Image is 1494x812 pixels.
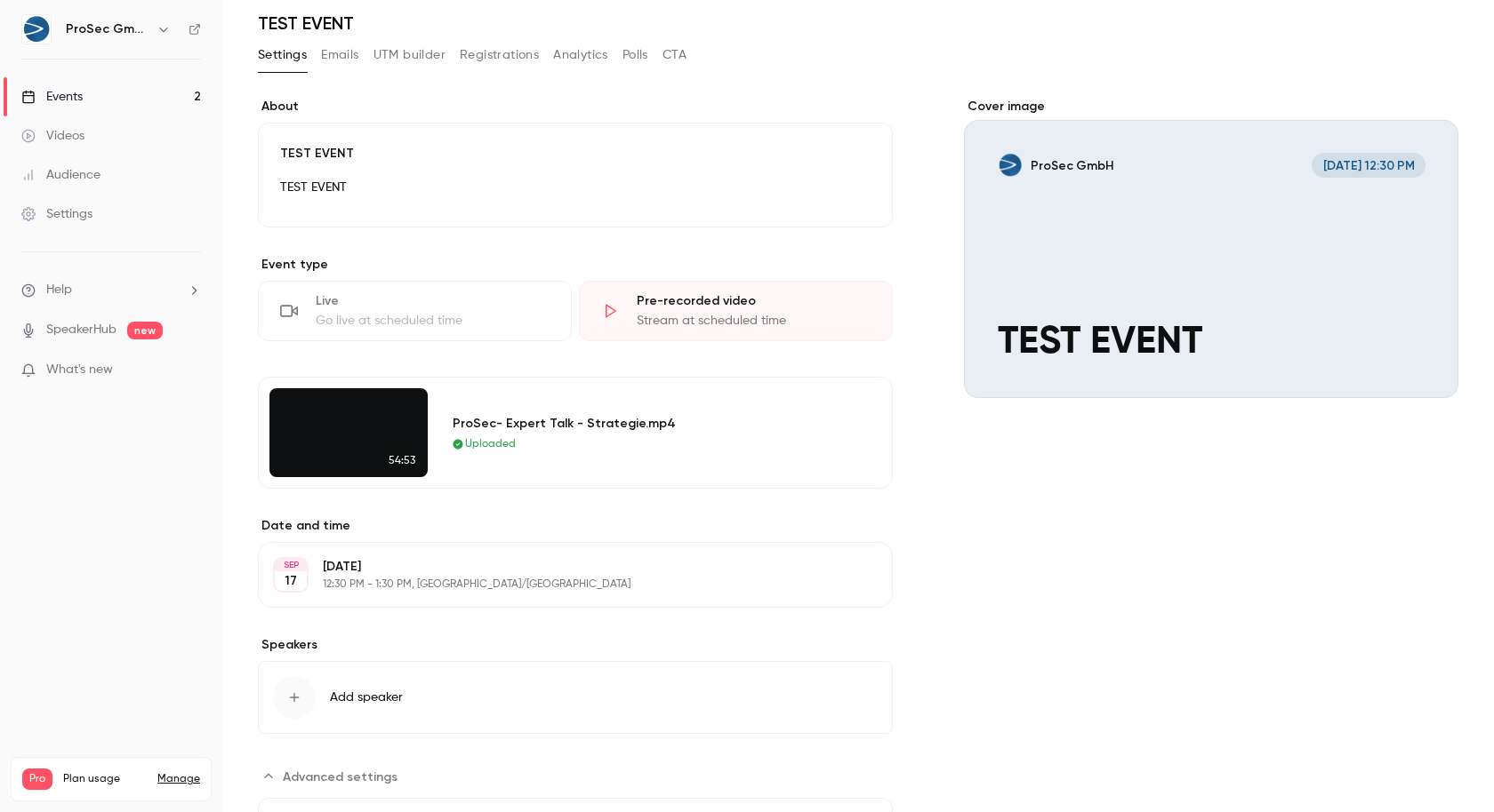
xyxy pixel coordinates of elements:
[316,312,550,330] div: Go live at scheduled time
[258,517,893,535] label: Date and time
[280,177,871,198] p: TEST EVENT
[637,292,871,310] div: Pre-recorded video
[21,88,83,106] div: Events
[258,762,408,791] button: Advanced settings
[258,636,893,654] label: Speakers
[964,98,1458,115] label: Cover image
[383,450,421,470] span: 54:53
[46,321,116,339] a: SpeakerHub
[316,292,550,310] div: Live
[46,281,72,299] span: Help
[637,312,871,330] div: Stream at scheduled time
[46,361,113,379] span: What's new
[21,127,84,145] div: Videos
[663,41,687,69] button: CTA
[323,577,799,592] p: 12:30 PM - 1:30 PM, [GEOGRAPHIC_DATA]/[GEOGRAPHIC_DATA]
[258,256,893,274] p: Event type
[21,281,201,299] li: help-dropdown-opener
[275,559,307,571] div: SEP
[373,41,446,69] button: UTM builder
[127,322,163,339] span: new
[22,15,51,44] img: ProSec GmbH
[21,166,100,184] div: Audience
[258,98,893,115] label: About
[63,772,147,786] span: Plan usage
[460,41,539,69] button: Registrations
[285,572,297,590] p: 17
[321,41,358,69] button: Emails
[283,768,398,786] span: Advanced settings
[964,98,1458,398] section: Cover image
[453,414,850,433] div: ProSec- Expert Talk - Strategie.mp4
[180,362,201,378] iframe: Noticeable Trigger
[258,41,307,69] button: Settings
[579,281,893,341] div: Pre-recorded videoStream at scheduled time
[330,689,403,706] span: Add speaker
[258,281,572,341] div: LiveGo live at scheduled time
[66,20,149,38] h6: ProSec GmbH
[553,41,608,69] button: Analytics
[622,41,648,69] button: Polls
[258,12,1458,34] h1: TEST EVENT
[21,205,92,223] div: Settings
[465,436,516,452] span: Uploaded
[280,145,871,163] p: TEST EVENT
[22,768,52,790] span: Pro
[258,661,893,734] button: Add speaker
[157,772,200,786] a: Manage
[323,558,799,576] p: [DATE]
